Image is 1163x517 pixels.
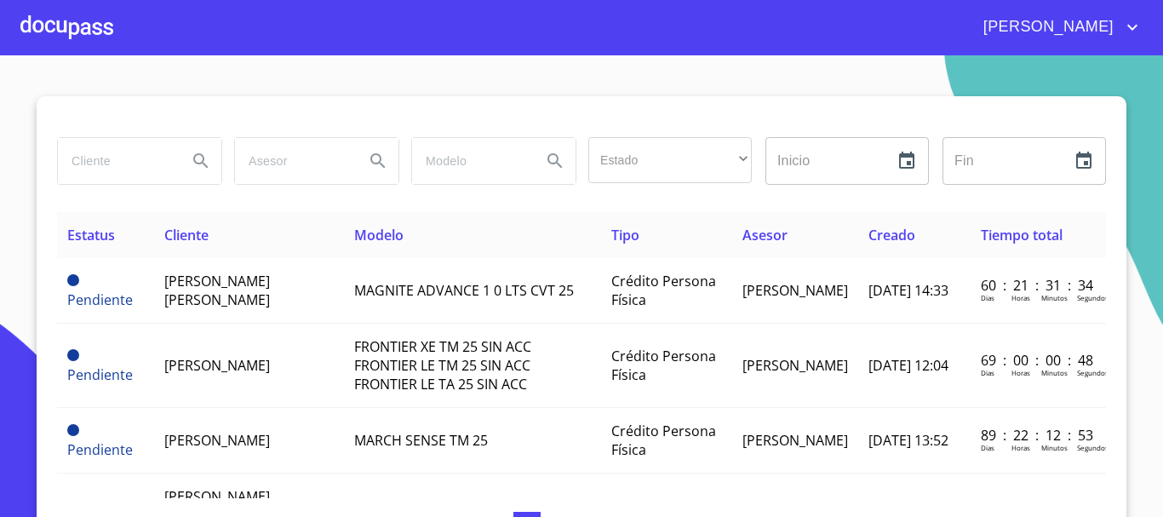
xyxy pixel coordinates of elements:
span: Modelo [354,226,404,244]
span: Asesor [742,226,788,244]
p: Dias [981,443,994,452]
p: Horas [1011,293,1030,302]
input: search [58,138,174,184]
span: [DATE] 13:52 [868,431,948,450]
span: Pendiente [67,290,133,309]
span: Creado [868,226,915,244]
span: [PERSON_NAME] [742,431,848,450]
span: Tiempo total [981,226,1063,244]
span: Pendiente [67,365,133,384]
span: Crédito Persona Física [611,272,716,309]
p: Minutos [1041,293,1068,302]
p: Horas [1011,443,1030,452]
input: search [412,138,528,184]
p: Segundos [1077,443,1109,452]
p: Dias [981,293,994,302]
span: Pendiente [67,349,79,361]
span: MARCH SENSE TM 25 [354,431,488,450]
span: Tipo [611,226,639,244]
span: Estatus [67,226,115,244]
span: [PERSON_NAME] [742,356,848,375]
span: Crédito Persona Física [611,422,716,459]
p: Dias [981,368,994,377]
p: Segundos [1077,293,1109,302]
span: Pendiente [67,274,79,286]
p: 60 : 21 : 31 : 34 [981,276,1096,295]
input: search [235,138,351,184]
div: ​ [588,137,752,183]
p: Segundos [1077,368,1109,377]
span: [PERSON_NAME] [742,281,848,300]
p: Minutos [1041,443,1068,452]
span: FRONTIER XE TM 25 SIN ACC FRONTIER LE TM 25 SIN ACC FRONTIER LE TA 25 SIN ACC [354,337,531,393]
span: Crédito Persona Física [611,347,716,384]
span: [PERSON_NAME] [164,356,270,375]
span: [DATE] 14:33 [868,281,948,300]
p: Minutos [1041,368,1068,377]
span: Pendiente [67,424,79,436]
span: Cliente [164,226,209,244]
span: MAGNITE ADVANCE 1 0 LTS CVT 25 [354,281,574,300]
button: Search [358,141,398,181]
span: [PERSON_NAME] [PERSON_NAME] [164,272,270,309]
span: [PERSON_NAME] [164,431,270,450]
button: account of current user [971,14,1143,41]
span: Pendiente [67,440,133,459]
span: [DATE] 12:04 [868,356,948,375]
button: Search [180,141,221,181]
p: Horas [1011,368,1030,377]
span: [PERSON_NAME] [971,14,1122,41]
p: 89 : 22 : 12 : 53 [981,426,1096,445]
button: Search [535,141,576,181]
p: 69 : 00 : 00 : 48 [981,351,1096,370]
